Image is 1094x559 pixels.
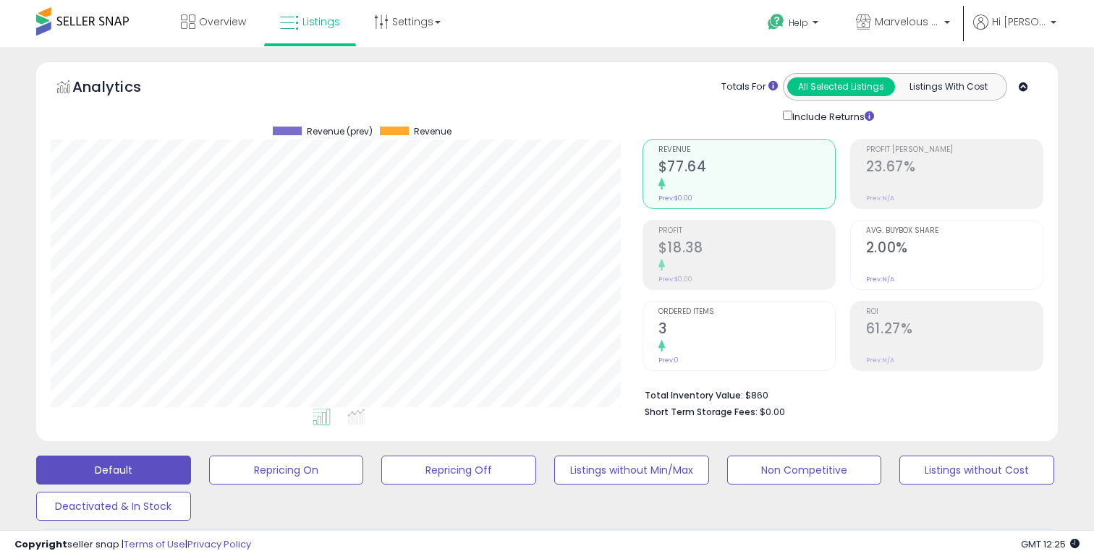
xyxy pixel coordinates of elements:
a: Privacy Policy [187,537,251,551]
button: Repricing Off [381,456,536,485]
span: Profit [658,227,835,235]
span: Revenue (prev) [307,127,373,137]
span: ROI [866,308,1043,316]
button: All Selected Listings [787,77,895,96]
span: Hi [PERSON_NAME] [992,14,1046,29]
a: Hi [PERSON_NAME] [973,14,1056,47]
span: Listings [302,14,340,29]
small: Prev: N/A [866,356,894,364]
button: Deactivated & In Stock [36,492,191,521]
span: Revenue [658,146,835,154]
span: Marvelous Enterprises [875,14,940,29]
span: 2025-08-18 12:25 GMT [1021,537,1080,551]
span: Help [789,17,808,29]
b: Short Term Storage Fees: [645,406,758,418]
h5: Analytics [72,77,169,101]
small: Prev: N/A [866,275,894,283]
h2: 3 [658,320,835,340]
button: Default [36,456,191,485]
span: Overview [199,14,246,29]
h2: 61.27% [866,320,1043,340]
div: Totals For [721,80,778,94]
button: Listings without Min/Max [554,456,709,485]
h2: 2.00% [866,239,1043,259]
small: Prev: N/A [866,194,894,202]
li: $860 [645,385,1032,403]
strong: Copyright [14,537,67,551]
button: Listings without Cost [899,456,1054,485]
h2: 23.67% [866,158,1043,178]
b: Total Inventory Value: [645,389,743,401]
span: Revenue [414,127,451,137]
small: Prev: 0 [658,356,679,364]
a: Help [756,2,833,47]
h2: $18.38 [658,239,835,259]
small: Prev: $0.00 [658,275,692,283]
span: Profit [PERSON_NAME] [866,146,1043,154]
h2: $77.64 [658,158,835,178]
button: Non Competitive [727,456,882,485]
div: seller snap | | [14,538,251,552]
div: Include Returns [772,108,891,124]
button: Repricing On [209,456,364,485]
span: $0.00 [760,405,785,419]
button: Listings With Cost [894,77,1002,96]
small: Prev: $0.00 [658,194,692,202]
span: Ordered Items [658,308,835,316]
a: Terms of Use [124,537,185,551]
i: Get Help [767,13,785,31]
span: Avg. Buybox Share [866,227,1043,235]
